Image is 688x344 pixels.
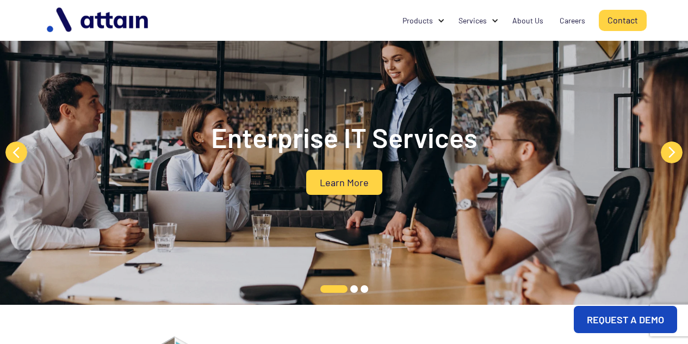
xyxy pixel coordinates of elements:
div: Services [450,10,504,31]
a: Learn More [306,170,382,195]
button: 2 of 3 [350,285,358,293]
div: About Us [512,15,543,26]
div: Products [394,10,450,31]
a: Careers [551,10,593,31]
a: REQUEST A DEMO [574,306,677,333]
h2: Enterprise IT Services [127,121,562,153]
button: Previous [5,142,27,163]
button: Next [661,142,683,163]
div: Services [458,15,487,26]
button: 3 of 3 [361,285,368,293]
button: 1 of 3 [320,285,348,293]
div: Products [402,15,433,26]
img: logo [41,3,156,38]
a: About Us [504,10,551,31]
a: Contact [599,10,647,31]
div: Careers [560,15,585,26]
